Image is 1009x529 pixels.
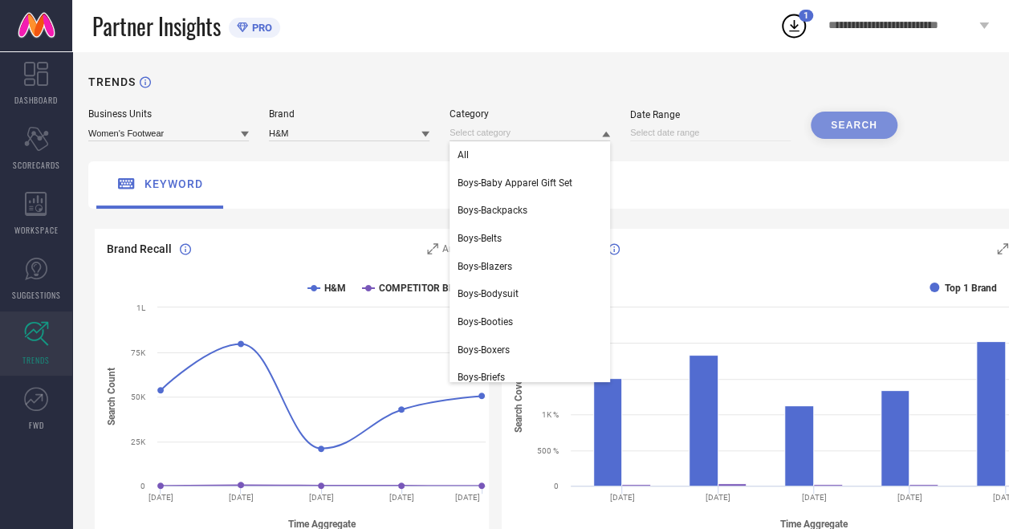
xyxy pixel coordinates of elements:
svg: Zoom [427,243,438,254]
span: Brand Recall [107,242,172,255]
span: Boys-Booties [458,316,513,328]
div: Boys-Boxers [450,336,610,364]
div: Boys-Blazers [450,253,610,280]
span: Partner Insights [92,10,221,43]
span: FWD [29,419,44,431]
div: Boys-Booties [450,308,610,336]
div: Brand [269,108,429,120]
text: 75K [131,348,146,357]
text: COMPETITOR BRANDS [379,283,480,294]
div: Date Range [630,109,791,120]
span: SUGGESTIONS [12,289,61,301]
span: Boys-Briefs [458,372,505,383]
span: Boys-Bodysuit [458,288,519,299]
text: [DATE] [706,493,730,502]
text: 0 [554,482,559,490]
span: Boys-Backpacks [458,205,527,216]
span: Analyse [442,243,477,254]
h1: TRENDS [88,75,136,88]
text: [DATE] [309,493,334,502]
span: PRO [248,22,272,34]
text: 0 [140,482,145,490]
span: SCORECARDS [13,159,60,171]
text: H&M [324,283,346,294]
text: 25K [131,437,146,446]
tspan: Search Coverage [512,360,523,433]
span: DASHBOARD [14,94,58,106]
div: Boys-Bodysuit [450,280,610,307]
div: Business Units [88,108,249,120]
span: keyword [144,177,203,190]
div: Boys-Belts [450,225,610,252]
div: Category [450,108,610,120]
tspan: Search Count [106,368,117,425]
div: Boys-Briefs [450,364,610,391]
div: Open download list [779,11,808,40]
input: Select category [450,124,610,141]
svg: Zoom [997,243,1008,254]
text: 1K % [542,410,559,419]
text: [DATE] [455,493,480,502]
text: 1L [136,303,146,312]
span: 1 [804,10,808,21]
div: All [450,141,610,169]
text: 50K [131,393,146,401]
span: Boys-Baby Apparel Gift Set [458,177,572,189]
text: 500 % [537,446,559,455]
span: WORKSPACE [14,224,59,236]
text: [DATE] [149,493,173,502]
text: Top 1 Brand [945,283,997,294]
span: Boys-Boxers [458,344,510,356]
text: [DATE] [610,493,635,502]
div: Boys-Backpacks [450,197,610,224]
div: Boys-Baby Apparel Gift Set [450,169,610,197]
span: TRENDS [22,354,50,366]
span: Boys-Belts [458,233,502,244]
span: All [458,149,469,161]
span: Boys-Blazers [458,261,512,272]
text: [DATE] [802,493,827,502]
input: Select date range [630,124,791,141]
text: [DATE] [229,493,254,502]
text: [DATE] [389,493,414,502]
text: [DATE] [897,493,922,502]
